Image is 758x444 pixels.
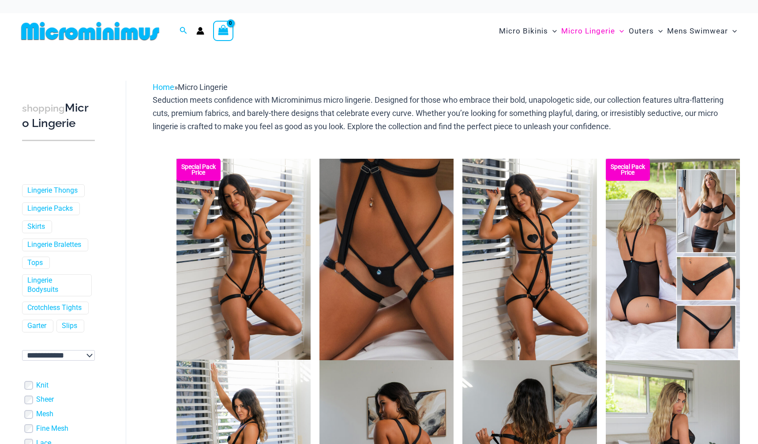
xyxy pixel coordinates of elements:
a: Knit [36,381,49,390]
a: Lingerie Bralettes [27,240,81,250]
a: Skirts [27,222,45,231]
a: Account icon link [196,27,204,35]
a: Search icon link [180,26,188,37]
a: Lingerie Packs [27,205,73,214]
a: Garter [27,321,46,331]
img: Truth or Dare Black 1905 Bodysuit 611 Micro 07 [462,159,597,360]
a: Crotchless Tights [27,303,82,313]
a: Lingerie Thongs [27,187,78,196]
span: shopping [22,103,65,114]
span: Micro Lingerie [178,82,228,92]
select: wpc-taxonomy-pa_color-745982 [22,350,95,361]
span: Mens Swimwear [667,20,728,42]
b: Special Pack Price [606,164,650,175]
span: Menu Toggle [615,20,624,42]
nav: Site Navigation [495,16,740,46]
span: Menu Toggle [548,20,557,42]
span: » [153,82,228,92]
span: Menu Toggle [728,20,737,42]
a: Micro LingerieMenu ToggleMenu Toggle [559,18,626,45]
a: Lingerie Bodysuits [27,276,85,295]
a: View Shopping Cart, empty [213,21,233,41]
p: Seduction meets confidence with Microminimus micro lingerie. Designed for those who embrace their... [153,93,740,133]
a: OutersMenu ToggleMenu Toggle [627,18,665,45]
span: Menu Toggle [654,20,663,42]
a: Micro BikinisMenu ToggleMenu Toggle [497,18,559,45]
a: Slips [62,321,77,331]
a: Mens SwimwearMenu ToggleMenu Toggle [665,18,739,45]
a: Fine Mesh [36,424,68,433]
a: Mesh [36,410,53,419]
img: Truth or Dare Black 1905 Bodysuit 611 Micro 07 [176,159,311,360]
span: Micro Lingerie [561,20,615,42]
img: All Styles (1) [606,159,740,360]
h3: Micro Lingerie [22,101,95,131]
a: Home [153,82,174,92]
a: Tops [27,258,43,268]
img: MM SHOP LOGO FLAT [18,21,163,41]
b: Special Pack Price [176,164,221,175]
img: Truth or Dare Black Micro 02 [319,159,454,360]
a: Sheer [36,395,54,405]
span: Outers [629,20,654,42]
span: Micro Bikinis [499,20,548,42]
